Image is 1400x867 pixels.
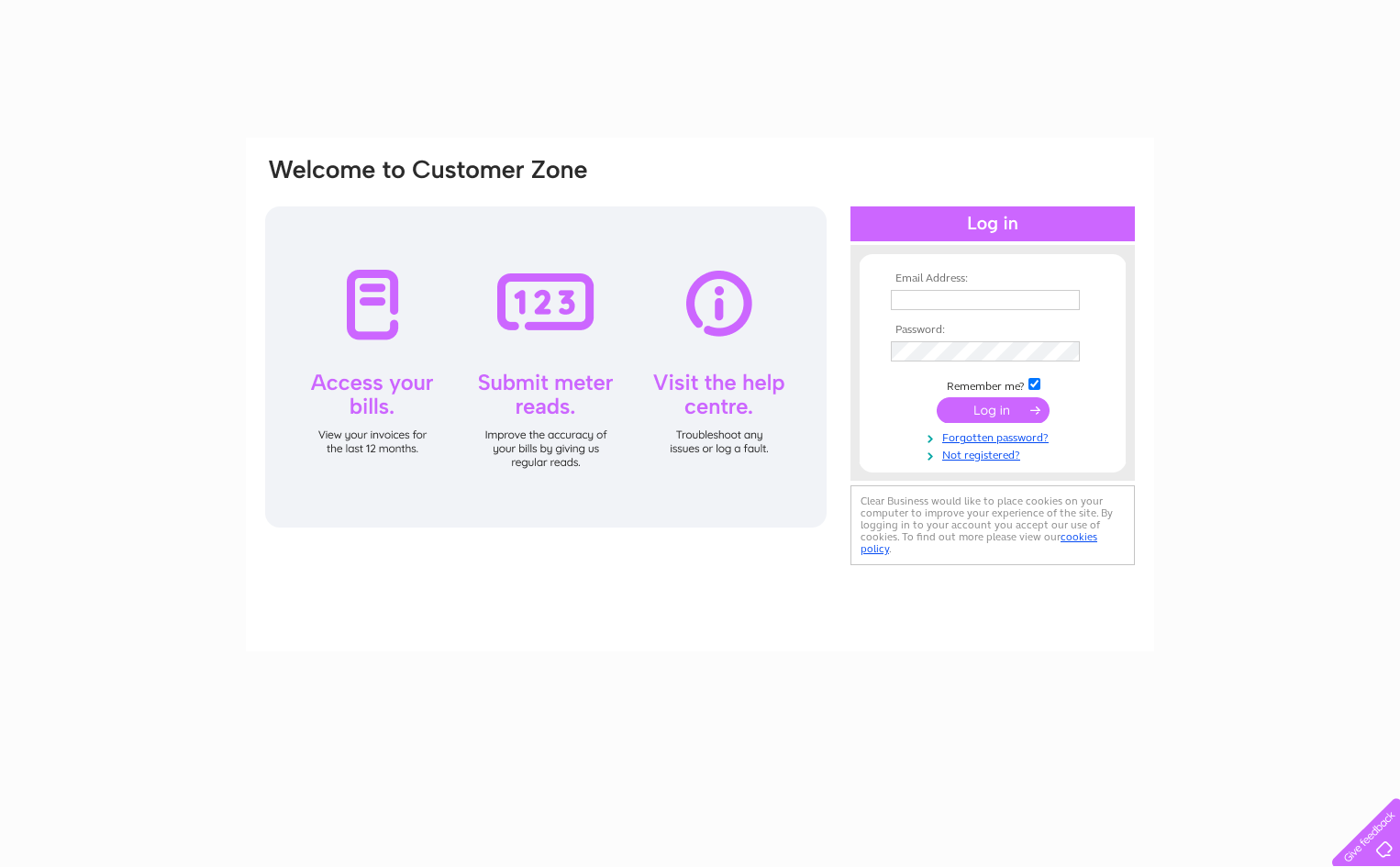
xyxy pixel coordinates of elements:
[886,324,1099,337] th: Password:
[886,272,1099,285] th: Email Address:
[891,445,1099,462] a: Not registered?
[891,428,1099,445] a: Forgotten password?
[850,485,1135,565] div: Clear Business would like to place cookies on your computer to improve your experience of the sit...
[937,397,1050,423] input: Submit
[861,530,1097,555] a: cookies policy
[886,375,1099,394] td: Remember me?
